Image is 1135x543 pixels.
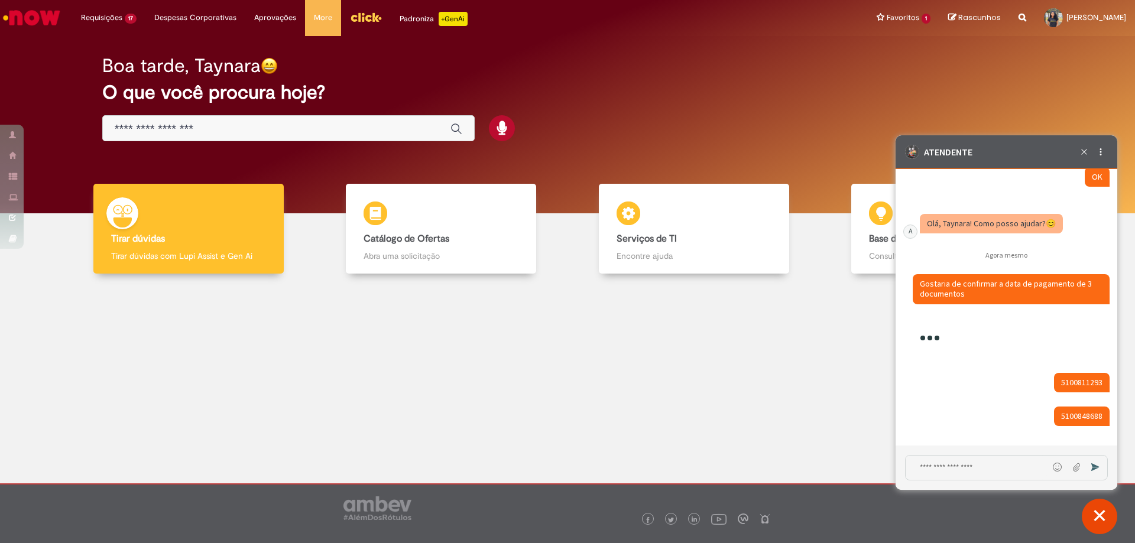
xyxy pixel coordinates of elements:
span: Aprovações [254,12,296,24]
a: Tirar dúvidas Tirar dúvidas com Lupi Assist e Gen Ai [62,184,315,274]
span: Despesas Corporativas [154,12,236,24]
button: Fechar conversa de suporte [1082,499,1117,534]
span: 17 [125,14,137,24]
a: Base de Conhecimento Consulte e aprenda [821,184,1074,274]
img: logo_footer_workplace.png [738,513,748,524]
a: Serviços de TI Encontre ajuda [567,184,821,274]
b: Serviços de TI [617,233,677,245]
p: +GenAi [439,12,468,26]
span: 1 [922,14,930,24]
img: logo_footer_twitter.png [668,517,674,523]
b: Catálogo de Ofertas [364,233,449,245]
p: Tirar dúvidas com Lupi Assist e Gen Ai [111,250,266,262]
h2: Boa tarde, Taynara [102,56,261,76]
img: ServiceNow [1,6,62,30]
img: happy-face.png [261,57,278,74]
div: Padroniza [400,12,468,26]
a: Rascunhos [948,12,1001,24]
img: logo_footer_naosei.png [760,513,770,524]
img: logo_footer_youtube.png [711,511,727,526]
img: logo_footer_linkedin.png [692,516,698,524]
span: Rascunhos [958,12,1001,23]
img: logo_footer_facebook.png [645,517,651,523]
img: logo_footer_ambev_rotulo_gray.png [343,496,411,520]
h2: O que você procura hoje? [102,82,1033,103]
p: Abra uma solicitação [364,250,518,262]
span: Favoritos [887,12,919,24]
p: Consulte e aprenda [869,250,1024,262]
span: Requisições [81,12,122,24]
img: click_logo_yellow_360x200.png [350,8,382,26]
span: [PERSON_NAME] [1066,12,1126,22]
a: Catálogo de Ofertas Abra uma solicitação [315,184,568,274]
b: Base de Conhecimento [869,233,967,245]
iframe: Suporte do Bate-Papo [896,135,1117,490]
b: Tirar dúvidas [111,233,165,245]
span: More [314,12,332,24]
p: Encontre ajuda [617,250,771,262]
